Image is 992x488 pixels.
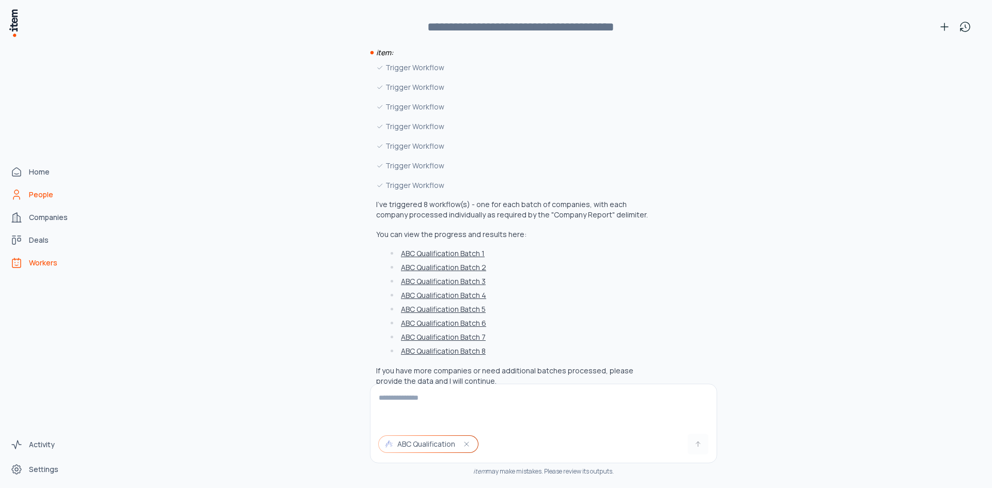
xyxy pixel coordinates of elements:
[6,184,85,205] a: People
[376,48,393,57] i: item:
[29,258,57,268] span: Workers
[401,276,486,287] button: ABC Qualification Batch 3
[401,304,486,314] button: ABC Qualification Batch 5
[29,464,58,475] span: Settings
[29,212,68,223] span: Companies
[370,467,717,476] div: may make mistakes. Please review its outputs.
[8,8,19,38] img: Item Brain Logo
[401,290,486,301] button: ABC Qualification Batch 4
[29,439,55,450] span: Activity
[401,332,486,342] button: ABC Qualification Batch 7
[934,17,955,37] button: New conversation
[401,262,486,273] button: ABC Qualification Batch 2
[6,253,85,273] a: Workers
[379,436,478,452] button: ABC Qualification
[6,459,85,480] a: Settings
[473,467,486,476] i: item
[6,434,85,455] a: Activity
[385,440,393,448] img: outbound
[29,190,53,200] span: People
[6,162,85,182] a: Home
[376,82,655,93] div: Trigger Workflow
[376,121,655,132] div: Trigger Workflow
[376,140,655,152] div: Trigger Workflow
[376,199,655,220] p: I've triggered 8 workflow(s) - one for each batch of companies, with each company processed indiv...
[397,439,455,449] span: ABC Qualification
[376,366,655,386] p: If you have more companies or need additional batches processed, please provide the data and I wi...
[376,229,655,240] p: You can view the progress and results here:
[6,230,85,250] a: Deals
[29,167,50,177] span: Home
[401,318,486,328] button: ABC Qualification Batch 6
[376,160,655,171] div: Trigger Workflow
[955,17,975,37] button: View history
[6,207,85,228] a: Companies
[401,248,485,259] button: ABC Qualification Batch 1
[376,101,655,113] div: Trigger Workflow
[29,235,49,245] span: Deals
[376,62,655,73] div: Trigger Workflow
[376,180,655,191] div: Trigger Workflow
[401,346,486,356] button: ABC Qualification Batch 8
